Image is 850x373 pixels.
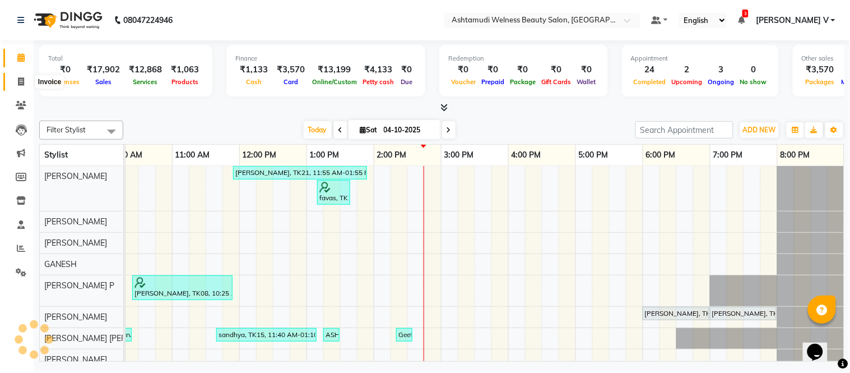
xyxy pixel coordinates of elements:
span: [PERSON_NAME] [44,354,107,365]
div: favas, TK12, 01:10 PM-01:40 PM, [DEMOGRAPHIC_DATA] Normal Hair Cut [318,182,349,203]
span: Petty cash [360,78,397,86]
span: [PERSON_NAME] [44,312,107,322]
div: ₹17,902 [82,63,124,76]
span: GANESH [44,259,77,269]
span: [PERSON_NAME] [PERSON_NAME] [44,333,172,343]
span: Voucher [448,78,479,86]
a: 1:00 PM [307,147,342,163]
a: 3 [738,15,745,25]
div: ₹1,063 [166,63,203,76]
div: 24 [631,63,669,76]
div: 3 [705,63,737,76]
input: 2025-10-04 [380,122,436,139]
span: Wallet [574,78,599,86]
span: Prepaid [479,78,507,86]
div: [PERSON_NAME], TK08, 10:25 AM-11:55 AM, Removal Charge,Removal Charge [133,277,231,298]
a: 6:00 PM [643,147,679,163]
span: Sat [357,126,380,134]
span: [PERSON_NAME] V [756,15,829,26]
div: ₹0 [448,63,479,76]
div: Finance [235,54,416,63]
button: ADD NEW [740,122,779,138]
span: Filter Stylist [47,125,86,134]
span: ADD NEW [743,126,776,134]
div: ₹0 [538,63,574,76]
a: 2:00 PM [374,147,410,163]
div: Total [48,54,203,63]
span: No show [737,78,770,86]
span: Services [131,78,161,86]
div: ₹13,199 [309,63,360,76]
div: ₹0 [479,63,507,76]
div: ₹0 [574,63,599,76]
span: Products [169,78,201,86]
div: ₹0 [48,63,82,76]
span: Cash [243,78,264,86]
div: ₹3,570 [802,63,839,76]
span: Gift Cards [538,78,574,86]
span: Completed [631,78,669,86]
input: Search Appointment [635,121,733,139]
span: Stylist [44,150,68,160]
img: logo [29,4,105,36]
a: 10:00 AM [105,147,146,163]
a: 3:00 PM [442,147,477,163]
span: Package [507,78,538,86]
a: 5:00 PM [576,147,611,163]
span: Packages [803,78,838,86]
iframe: chat widget [803,328,839,362]
div: ₹12,868 [124,63,166,76]
a: 8:00 PM [778,147,813,163]
span: 3 [742,10,749,17]
div: ₹3,570 [272,63,309,76]
div: [PERSON_NAME], TK21, 11:55 AM-01:55 PM, [DEMOGRAPHIC_DATA] Normal Hair Cut,[DEMOGRAPHIC_DATA] [PE... [234,168,366,178]
a: 4:00 PM [509,147,544,163]
div: Invoice [35,75,64,89]
span: Card [281,78,301,86]
div: ₹0 [397,63,416,76]
div: 0 [737,63,770,76]
span: Sales [92,78,114,86]
span: [PERSON_NAME] [44,217,107,227]
a: 7:00 PM [710,147,746,163]
span: Ongoing [705,78,737,86]
div: ASHA, TK18, 01:15 PM-01:30 PM, Eyebrows Threading [324,330,338,340]
span: [PERSON_NAME] [44,171,107,181]
div: ₹0 [507,63,538,76]
div: Appointment [631,54,770,63]
div: 2 [669,63,705,76]
span: Today [304,121,332,139]
span: Upcoming [669,78,705,86]
div: Redemption [448,54,599,63]
div: ₹4,133 [360,63,397,76]
a: 11:00 AM [173,147,213,163]
div: Geetha, TK24, 02:20 PM-02:35 PM, Eyebrows Threading [397,330,411,340]
b: 08047224946 [123,4,173,36]
div: [PERSON_NAME], TK20, 07:00 PM-08:00 PM, D-Tan Cleanup [711,308,775,319]
a: 12:00 PM [240,147,280,163]
div: sandhya, TK15, 11:40 AM-01:10 PM, Hydra Facial [217,330,315,340]
div: ₹1,133 [235,63,272,76]
span: [PERSON_NAME] P [44,280,114,291]
span: [PERSON_NAME] [44,238,107,248]
div: [PERSON_NAME], TK20, 06:00 PM-07:00 PM, Spa Manicure [644,308,708,319]
span: Online/Custom [309,78,360,86]
span: Due [398,78,415,86]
